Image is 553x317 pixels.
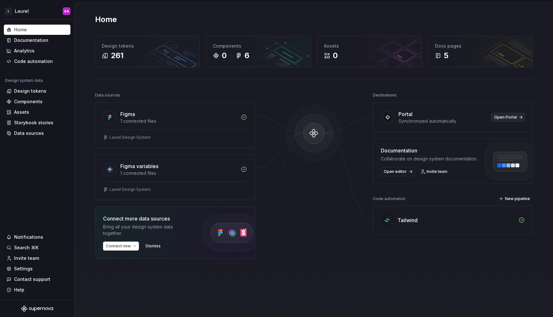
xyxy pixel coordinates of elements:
div: Help [14,287,24,293]
button: Search ⌘K [4,243,70,253]
div: Docs pages [435,43,526,49]
div: Code automation [14,58,53,65]
button: Notifications [4,232,70,242]
div: L [4,7,12,15]
div: Contact support [14,276,50,282]
button: Dismiss [143,242,164,251]
a: Documentation [4,35,70,45]
a: Open editor [381,167,415,176]
a: Data sources [4,128,70,138]
a: Components [4,97,70,107]
a: Docs pages5 [428,36,533,67]
a: Code automation [4,56,70,66]
div: Bring all your design system data together. [103,224,189,236]
div: AA [64,9,69,14]
div: Design tokens [102,43,193,49]
div: 0 [222,50,227,61]
div: Design system data [5,78,43,83]
span: Open editor [384,169,407,174]
a: Figma1 connected filesLaurel Design System [95,102,255,148]
a: Settings [4,264,70,274]
span: Open Portal [494,115,517,120]
button: Help [4,285,70,295]
div: Settings [14,266,33,272]
a: Design tokens261 [95,36,200,67]
div: Design tokens [14,88,46,94]
a: Design tokens [4,86,70,96]
a: Open Portal [491,113,525,122]
a: Assets [4,107,70,117]
div: Components [213,43,304,49]
div: Laurel Design System [109,187,151,192]
div: Code automation [373,194,405,203]
h2: Home [95,14,117,25]
span: Connect new [106,244,131,249]
div: Synchronized automatically [398,118,487,124]
div: Figma [120,110,135,118]
div: Portal [398,110,413,118]
a: Storybook stories [4,118,70,128]
svg: Supernova Logo [21,305,53,312]
a: Invite team [419,167,450,176]
div: Collaborate on design system documentation. [381,156,477,162]
div: Laurel [15,8,29,14]
div: Invite team [14,255,39,261]
div: Assets [14,109,29,115]
div: Documentation [381,147,477,154]
div: 5 [444,50,448,61]
div: 0 [333,50,338,61]
a: Analytics [4,46,70,56]
div: Search ⌘K [14,244,38,251]
span: Invite team [427,169,447,174]
div: 1 connected files [120,170,237,176]
div: Data sources [14,130,44,136]
div: 1 connected files [120,118,237,124]
a: Home [4,25,70,35]
a: Figma variables1 connected filesLaurel Design System [95,154,255,200]
div: Home [14,27,27,33]
button: LLaurelAA [1,4,73,18]
div: Figma variables [120,162,158,170]
button: Contact support [4,274,70,284]
div: 6 [244,50,249,61]
div: Tailwind [397,216,418,224]
a: Assets0 [317,36,422,67]
div: Analytics [14,48,35,54]
div: Storybook stories [14,120,53,126]
div: Assets [324,43,415,49]
div: 261 [111,50,124,61]
a: Invite team [4,253,70,263]
span: New pipeline [505,196,530,201]
div: Data sources [95,91,120,100]
div: Connect more data sources [103,215,189,222]
span: Dismiss [146,244,161,249]
div: Destinations [373,91,397,100]
button: New pipeline [497,194,533,203]
div: Documentation [14,37,48,43]
div: Notifications [14,234,43,240]
div: Laurel Design System [109,135,151,140]
a: Components06 [206,36,311,67]
button: Connect new [103,242,139,251]
div: Components [14,98,43,105]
